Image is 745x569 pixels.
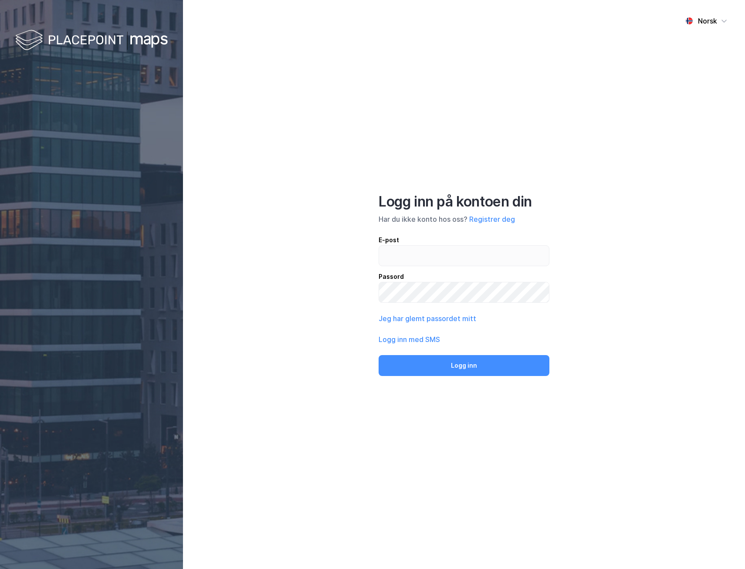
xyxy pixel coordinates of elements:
button: Registrer deg [469,214,515,224]
div: Passord [379,271,549,282]
button: Logg inn med SMS [379,334,440,345]
div: Har du ikke konto hos oss? [379,214,549,224]
div: E-post [379,235,549,245]
div: Logg inn på kontoen din [379,193,549,210]
iframe: Chat Widget [701,527,745,569]
img: logo-white.f07954bde2210d2a523dddb988cd2aa7.svg [15,28,168,54]
button: Logg inn [379,355,549,376]
button: Jeg har glemt passordet mitt [379,313,476,324]
div: Norsk [698,16,717,26]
